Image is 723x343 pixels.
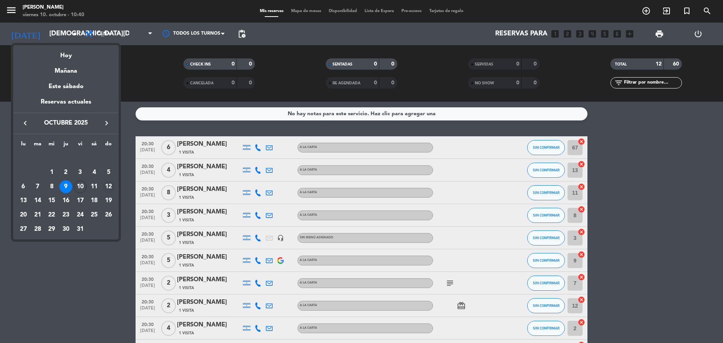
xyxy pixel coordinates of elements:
div: Este sábado [13,76,119,97]
td: 29 de octubre de 2025 [44,222,59,236]
td: 8 de octubre de 2025 [44,180,59,194]
div: 27 [17,223,30,236]
div: 3 [74,166,87,179]
td: 21 de octubre de 2025 [31,208,45,222]
div: 25 [88,209,101,221]
div: 11 [88,180,101,193]
td: 25 de octubre de 2025 [87,208,102,222]
td: 4 de octubre de 2025 [87,165,102,180]
td: 18 de octubre de 2025 [87,194,102,208]
div: Mañana [13,61,119,76]
td: 19 de octubre de 2025 [101,194,116,208]
td: 15 de octubre de 2025 [44,194,59,208]
th: lunes [16,140,31,151]
div: 8 [45,180,58,193]
td: 22 de octubre de 2025 [44,208,59,222]
div: 1 [45,166,58,179]
td: 26 de octubre de 2025 [101,208,116,222]
div: 2 [59,166,72,179]
th: sábado [87,140,102,151]
td: 30 de octubre de 2025 [59,222,73,236]
td: 6 de octubre de 2025 [16,180,31,194]
div: 22 [45,209,58,221]
div: 24 [74,209,87,221]
i: keyboard_arrow_right [102,119,111,128]
td: 13 de octubre de 2025 [16,194,31,208]
div: 10 [74,180,87,193]
div: 15 [45,194,58,207]
div: 19 [102,194,115,207]
td: 1 de octubre de 2025 [44,165,59,180]
th: miércoles [44,140,59,151]
div: 29 [45,223,58,236]
div: 6 [17,180,30,193]
td: 2 de octubre de 2025 [59,165,73,180]
div: 4 [88,166,101,179]
div: Hoy [13,45,119,61]
div: 31 [74,223,87,236]
td: OCT. [16,151,116,165]
div: 20 [17,209,30,221]
div: 9 [59,180,72,193]
div: 13 [17,194,30,207]
td: 27 de octubre de 2025 [16,222,31,236]
td: 28 de octubre de 2025 [31,222,45,236]
div: 30 [59,223,72,236]
td: 31 de octubre de 2025 [73,222,87,236]
td: 20 de octubre de 2025 [16,208,31,222]
i: keyboard_arrow_left [21,119,30,128]
td: 14 de octubre de 2025 [31,194,45,208]
div: 7 [31,180,44,193]
div: 21 [31,209,44,221]
td: 12 de octubre de 2025 [101,180,116,194]
td: 16 de octubre de 2025 [59,194,73,208]
th: domingo [101,140,116,151]
th: viernes [73,140,87,151]
div: 5 [102,166,115,179]
td: 23 de octubre de 2025 [59,208,73,222]
div: 18 [88,194,101,207]
div: 17 [74,194,87,207]
div: 26 [102,209,115,221]
td: 17 de octubre de 2025 [73,194,87,208]
td: 24 de octubre de 2025 [73,208,87,222]
th: martes [31,140,45,151]
td: 11 de octubre de 2025 [87,180,102,194]
td: 9 de octubre de 2025 [59,180,73,194]
div: 28 [31,223,44,236]
td: 3 de octubre de 2025 [73,165,87,180]
span: octubre 2025 [32,118,100,128]
button: keyboard_arrow_left [18,118,32,128]
div: Reservas actuales [13,97,119,113]
div: 16 [59,194,72,207]
button: keyboard_arrow_right [100,118,113,128]
td: 7 de octubre de 2025 [31,180,45,194]
div: 12 [102,180,115,193]
div: 14 [31,194,44,207]
td: 5 de octubre de 2025 [101,165,116,180]
th: jueves [59,140,73,151]
td: 10 de octubre de 2025 [73,180,87,194]
div: 23 [59,209,72,221]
